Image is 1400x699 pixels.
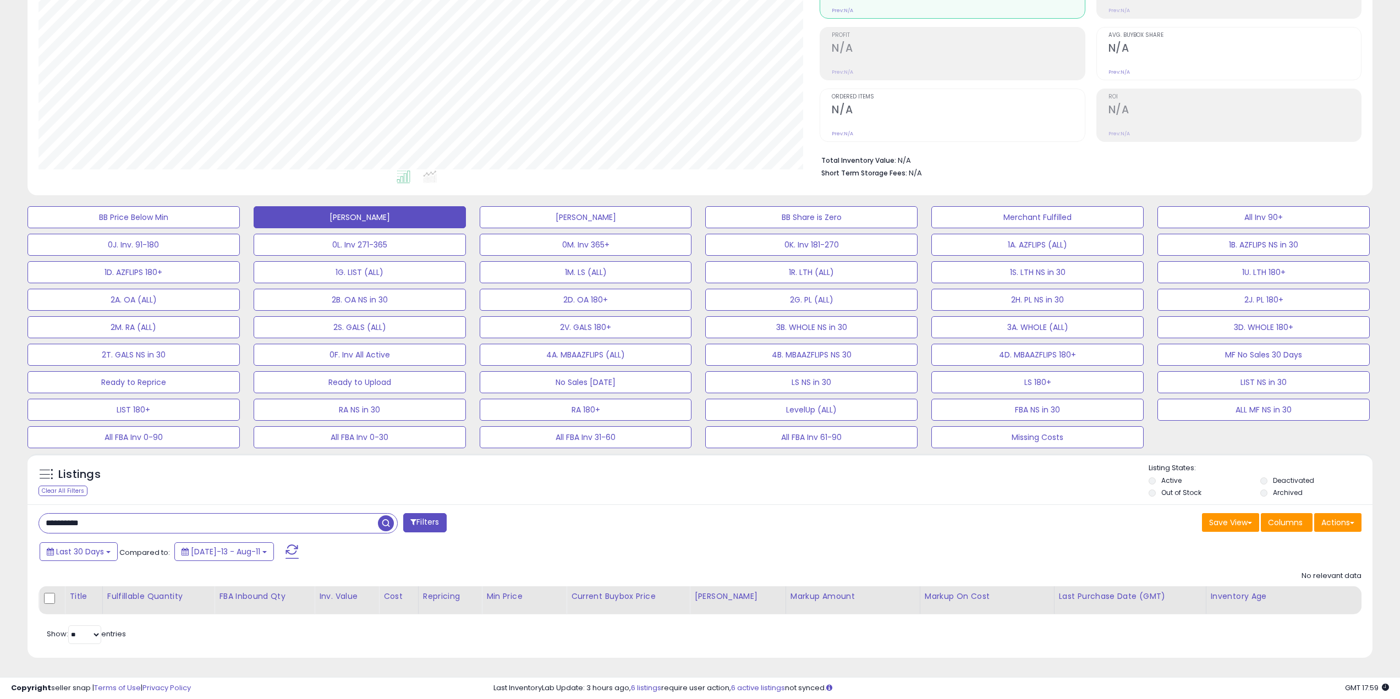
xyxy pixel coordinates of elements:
[832,94,1084,100] span: Ordered Items
[69,591,97,602] div: Title
[1202,513,1259,532] button: Save View
[480,206,692,228] button: [PERSON_NAME]
[383,591,414,602] div: Cost
[254,261,466,283] button: 1G. LIST (ALL)
[1108,130,1130,137] small: Prev: N/A
[705,426,918,448] button: All FBA Inv 61-90
[480,234,692,256] button: 0M. Inv 365+
[1273,476,1314,485] label: Deactivated
[11,683,51,693] strong: Copyright
[1108,42,1361,57] h2: N/A
[571,591,685,602] div: Current Buybox Price
[174,542,274,561] button: [DATE]-13 - Aug-11
[39,486,87,496] div: Clear All Filters
[920,586,1054,614] th: The percentage added to the cost of goods (COGS) that forms the calculator for Min & Max prices.
[319,591,374,602] div: Inv. value
[1108,103,1361,118] h2: N/A
[832,42,1084,57] h2: N/A
[1302,571,1361,581] div: No relevant data
[1059,591,1201,602] div: Last Purchase Date (GMT)
[1108,32,1361,38] span: Avg. Buybox Share
[28,261,240,283] button: 1D. AZFLIPS 180+
[28,344,240,366] button: 2T. GALS NS in 30
[480,261,692,283] button: 1M. LS (ALL)
[1273,488,1303,497] label: Archived
[1157,371,1370,393] button: LIST NS in 30
[705,316,918,338] button: 3B. WHOLE NS in 30
[423,591,477,602] div: Repricing
[28,371,240,393] button: Ready to Reprice
[705,289,918,311] button: 2G. PL (ALL)
[1108,94,1361,100] span: ROI
[931,344,1144,366] button: 4D. MBAAZFLIPS 180+
[56,546,104,557] span: Last 30 Days
[1157,261,1370,283] button: 1U. LTH 180+
[28,206,240,228] button: BB Price Below Min
[480,426,692,448] button: All FBA Inv 31-60
[832,32,1084,38] span: Profit
[254,344,466,366] button: 0F. Inv All Active
[1108,7,1130,14] small: Prev: N/A
[1261,513,1313,532] button: Columns
[191,546,260,557] span: [DATE]-13 - Aug-11
[107,591,210,602] div: Fulfillable Quantity
[254,206,466,228] button: [PERSON_NAME]
[94,683,141,693] a: Terms of Use
[909,168,922,178] span: N/A
[40,542,118,561] button: Last 30 Days
[480,371,692,393] button: No Sales [DATE]
[28,234,240,256] button: 0J. Inv. 91-180
[705,261,918,283] button: 1R. LTH (ALL)
[254,289,466,311] button: 2B. OA NS in 30
[1157,206,1370,228] button: All Inv 90+
[1157,344,1370,366] button: MF No Sales 30 Days
[705,399,918,421] button: LevelUp (ALL)
[931,316,1144,338] button: 3A. WHOLE (ALL)
[1157,289,1370,311] button: 2J. PL 180+
[480,289,692,311] button: 2D. OA 180+
[28,399,240,421] button: LIST 180+
[1161,476,1182,485] label: Active
[931,289,1144,311] button: 2H. PL NS in 30
[28,316,240,338] button: 2M. RA (ALL)
[1108,69,1130,75] small: Prev: N/A
[119,547,170,558] span: Compared to:
[931,234,1144,256] button: 1A. AZFLIPS (ALL)
[1157,234,1370,256] button: 1B. AZFLIPS NS in 30
[1157,399,1370,421] button: ALL MF NS in 30
[1157,316,1370,338] button: 3D. WHOLE 180+
[821,168,907,178] b: Short Term Storage Fees:
[28,289,240,311] button: 2A. OA (ALL)
[254,234,466,256] button: 0L. Inv 271-365
[731,683,785,693] a: 6 active listings
[254,399,466,421] button: RA NS in 30
[931,371,1144,393] button: LS 180+
[1161,488,1201,497] label: Out of Stock
[705,206,918,228] button: BB Share is Zero
[493,683,1389,694] div: Last InventoryLab Update: 3 hours ago, require user action, not synced.
[254,316,466,338] button: 2S. GALS (ALL)
[480,344,692,366] button: 4A. MBAAZFLIPS (ALL)
[705,371,918,393] button: LS NS in 30
[1345,683,1389,693] span: 2025-09-11 17:59 GMT
[821,153,1353,166] li: N/A
[47,629,126,639] span: Show: entries
[142,683,191,693] a: Privacy Policy
[931,206,1144,228] button: Merchant Fulfilled
[925,591,1050,602] div: Markup on Cost
[832,130,853,137] small: Prev: N/A
[931,399,1144,421] button: FBA NS in 30
[821,156,896,165] b: Total Inventory Value:
[28,426,240,448] button: All FBA Inv 0-90
[832,69,853,75] small: Prev: N/A
[931,261,1144,283] button: 1S. LTH NS in 30
[11,683,191,694] div: seller snap | |
[1314,513,1361,532] button: Actions
[254,426,466,448] button: All FBA Inv 0-30
[486,591,562,602] div: Min Price
[832,103,1084,118] h2: N/A
[480,399,692,421] button: RA 180+
[219,591,310,602] div: FBA inbound Qty
[705,344,918,366] button: 4B. MBAAZFLIPS NS 30
[480,316,692,338] button: 2V. GALS 180+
